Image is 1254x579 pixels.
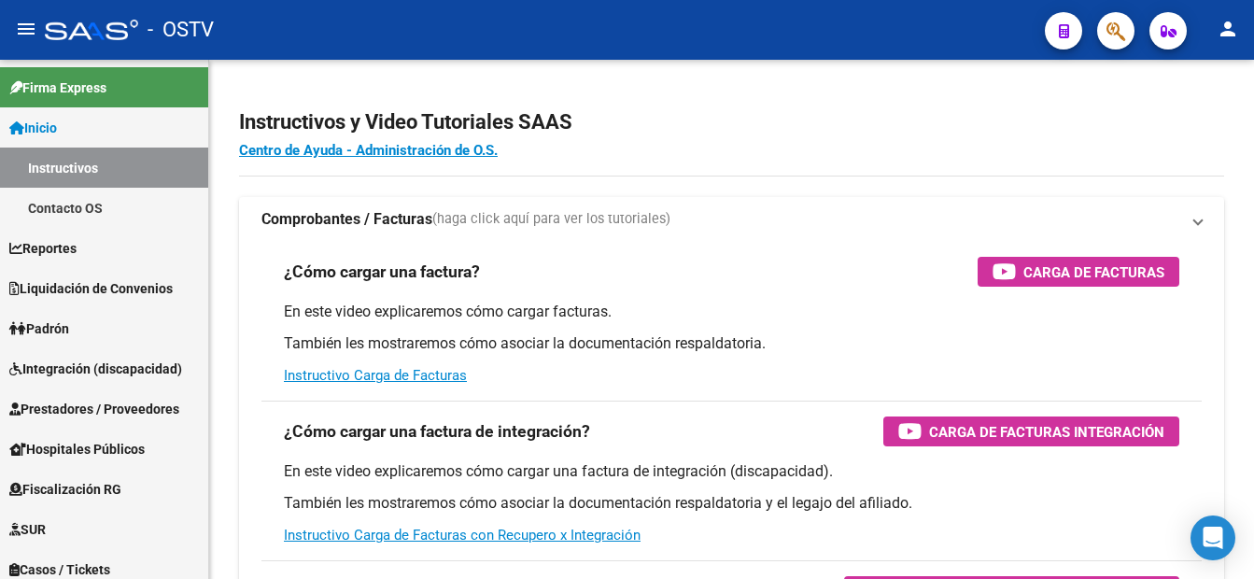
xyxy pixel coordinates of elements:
[239,142,498,159] a: Centro de Ayuda - Administración de O.S.
[9,479,121,500] span: Fiscalización RG
[284,461,1179,482] p: En este video explicaremos cómo cargar una factura de integración (discapacidad).
[9,359,182,379] span: Integración (discapacidad)
[978,257,1179,287] button: Carga de Facturas
[9,238,77,259] span: Reportes
[9,318,69,339] span: Padrón
[284,259,480,285] h3: ¿Cómo cargar una factura?
[284,302,1179,322] p: En este video explicaremos cómo cargar facturas.
[284,418,590,445] h3: ¿Cómo cargar una factura de integración?
[15,18,37,40] mat-icon: menu
[284,527,641,544] a: Instructivo Carga de Facturas con Recupero x Integración
[432,209,670,230] span: (haga click aquí para ver los tutoriales)
[9,439,145,459] span: Hospitales Públicos
[261,209,432,230] strong: Comprobantes / Facturas
[284,493,1179,514] p: También les mostraremos cómo asociar la documentación respaldatoria y el legajo del afiliado.
[1191,515,1235,560] div: Open Intercom Messenger
[284,367,467,384] a: Instructivo Carga de Facturas
[9,118,57,138] span: Inicio
[239,197,1224,242] mat-expansion-panel-header: Comprobantes / Facturas(haga click aquí para ver los tutoriales)
[1217,18,1239,40] mat-icon: person
[9,399,179,419] span: Prestadores / Proveedores
[284,333,1179,354] p: También les mostraremos cómo asociar la documentación respaldatoria.
[9,519,46,540] span: SUR
[148,9,214,50] span: - OSTV
[1023,261,1164,284] span: Carga de Facturas
[9,78,106,98] span: Firma Express
[883,417,1179,446] button: Carga de Facturas Integración
[9,278,173,299] span: Liquidación de Convenios
[929,420,1164,444] span: Carga de Facturas Integración
[239,105,1224,140] h2: Instructivos y Video Tutoriales SAAS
